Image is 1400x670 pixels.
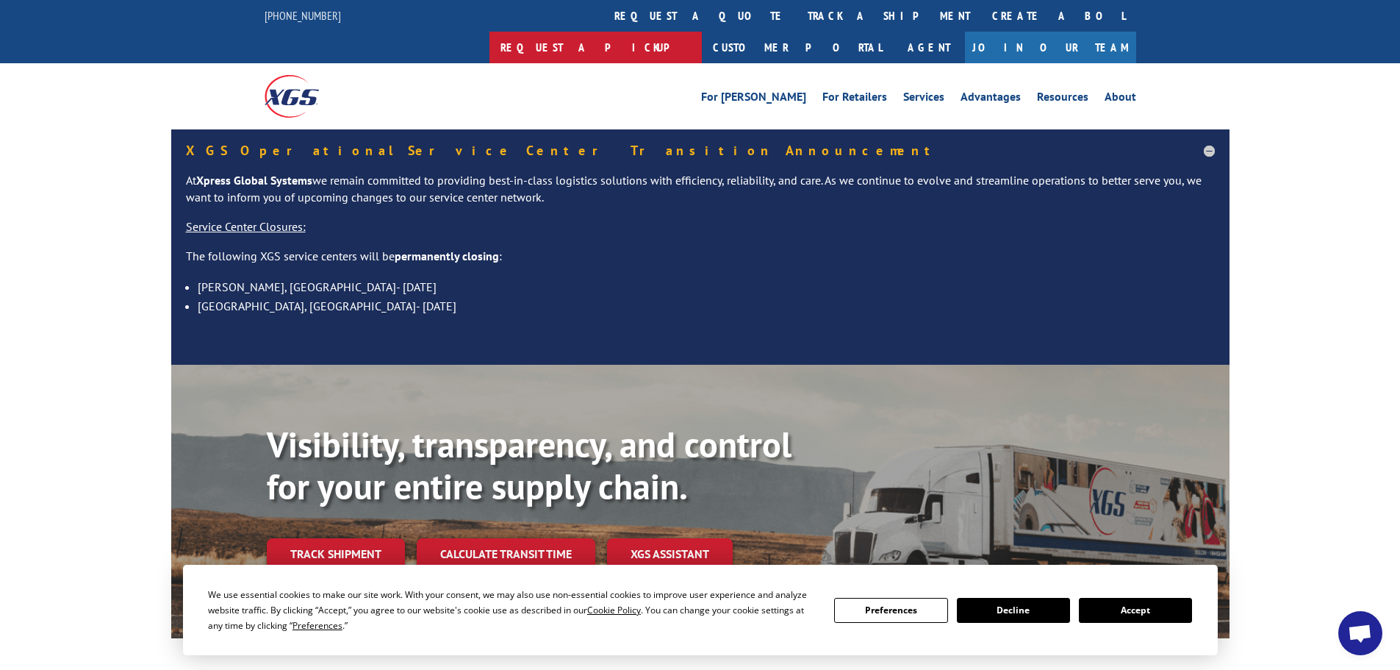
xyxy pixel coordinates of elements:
[822,91,887,107] a: For Retailers
[417,538,595,570] a: Calculate transit time
[893,32,965,63] a: Agent
[489,32,702,63] a: Request a pickup
[834,598,947,623] button: Preferences
[183,565,1218,655] div: Cookie Consent Prompt
[965,32,1136,63] a: Join Our Team
[607,538,733,570] a: XGS ASSISTANT
[186,144,1215,157] h5: XGS Operational Service Center Transition Announcement
[961,91,1021,107] a: Advantages
[208,587,816,633] div: We use essential cookies to make our site work. With your consent, we may also use non-essential ...
[702,32,893,63] a: Customer Portal
[1338,611,1382,655] a: Open chat
[957,598,1070,623] button: Decline
[701,91,806,107] a: For [PERSON_NAME]
[395,249,499,263] strong: permanently closing
[903,91,944,107] a: Services
[198,277,1215,296] li: [PERSON_NAME], [GEOGRAPHIC_DATA]- [DATE]
[1037,91,1088,107] a: Resources
[186,219,306,234] u: Service Center Closures:
[267,538,405,569] a: Track shipment
[1079,598,1192,623] button: Accept
[267,421,791,510] b: Visibility, transparency, and control for your entire supply chain.
[198,296,1215,316] li: [GEOGRAPHIC_DATA], [GEOGRAPHIC_DATA]- [DATE]
[292,619,342,632] span: Preferences
[587,604,641,616] span: Cookie Policy
[186,172,1215,219] p: At we remain committed to providing best-in-class logistics solutions with efficiency, reliabilit...
[265,8,341,23] a: [PHONE_NUMBER]
[186,248,1215,277] p: The following XGS service centers will be :
[1105,91,1136,107] a: About
[196,173,312,188] strong: Xpress Global Systems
